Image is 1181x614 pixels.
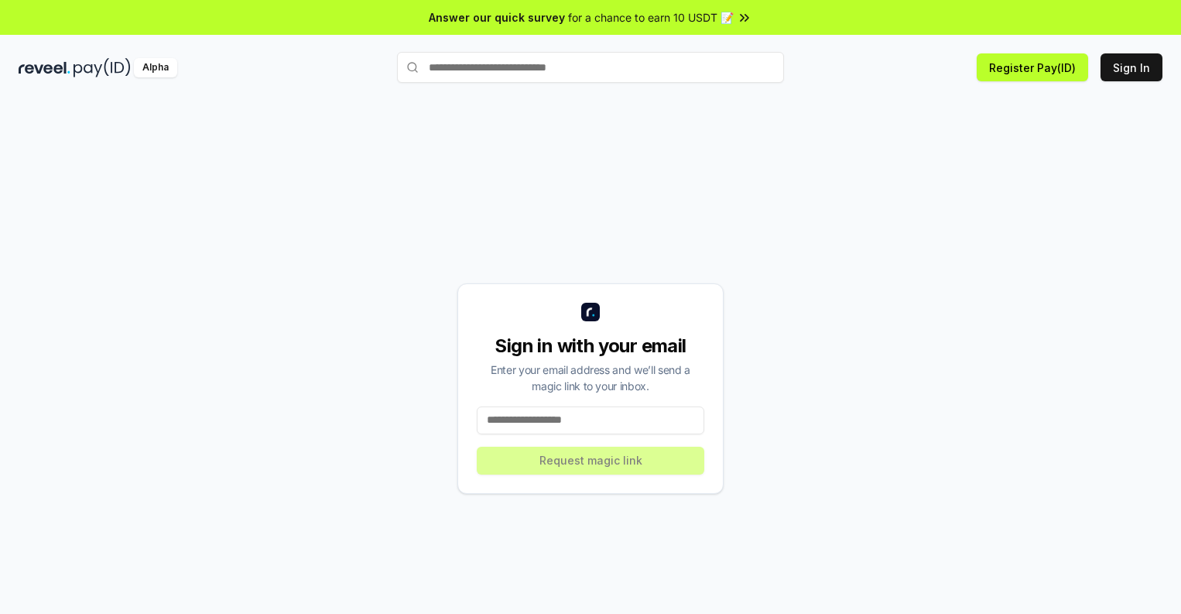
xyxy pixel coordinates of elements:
span: for a chance to earn 10 USDT 📝 [568,9,734,26]
img: logo_small [581,303,600,321]
img: pay_id [74,58,131,77]
div: Sign in with your email [477,334,704,358]
div: Enter your email address and we’ll send a magic link to your inbox. [477,362,704,394]
img: reveel_dark [19,58,70,77]
button: Sign In [1101,53,1162,81]
div: Alpha [134,58,177,77]
button: Register Pay(ID) [977,53,1088,81]
span: Answer our quick survey [429,9,565,26]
